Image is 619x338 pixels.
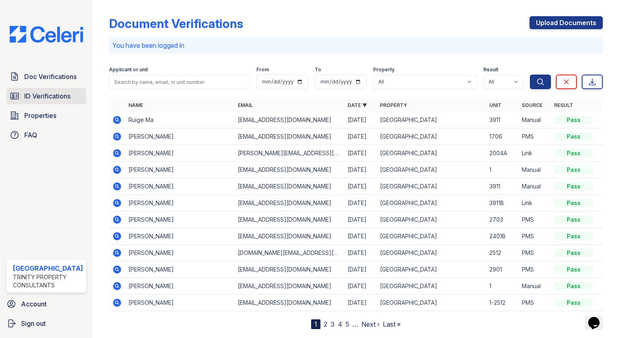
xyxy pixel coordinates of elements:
[519,112,551,128] td: Manual
[6,107,86,124] a: Properties
[21,299,47,309] span: Account
[377,178,486,195] td: [GEOGRAPHIC_DATA]
[235,228,344,245] td: [EMAIL_ADDRESS][DOMAIN_NAME]
[13,263,83,273] div: [GEOGRAPHIC_DATA]
[344,195,377,212] td: [DATE]
[235,145,344,162] td: [PERSON_NAME][EMAIL_ADDRESS][PERSON_NAME][DOMAIN_NAME]
[486,195,519,212] td: 3911B
[486,295,519,311] td: 1-2512
[554,249,593,257] div: Pass
[21,319,46,328] span: Sign out
[554,216,593,224] div: Pass
[383,320,401,328] a: Last »
[519,228,551,245] td: PMS
[377,128,486,145] td: [GEOGRAPHIC_DATA]
[486,145,519,162] td: 2004A
[373,66,395,73] label: Property
[519,178,551,195] td: Manual
[554,232,593,240] div: Pass
[486,245,519,261] td: 2512
[13,273,83,289] div: Trinity Property Consultants
[344,295,377,311] td: [DATE]
[554,182,593,190] div: Pass
[519,245,551,261] td: PMS
[483,66,498,73] label: Result
[128,102,143,108] a: Name
[344,228,377,245] td: [DATE]
[109,16,243,31] div: Document Verifications
[256,66,269,73] label: From
[3,315,90,332] a: Sign out
[377,295,486,311] td: [GEOGRAPHIC_DATA]
[344,178,377,195] td: [DATE]
[486,212,519,228] td: 2703
[344,162,377,178] td: [DATE]
[554,282,593,290] div: Pass
[519,295,551,311] td: PMS
[125,212,235,228] td: [PERSON_NAME]
[24,91,70,101] span: ID Verifications
[519,212,551,228] td: PMS
[554,166,593,174] div: Pass
[519,278,551,295] td: Manual
[554,299,593,307] div: Pass
[554,102,573,108] a: Result
[235,162,344,178] td: [EMAIL_ADDRESS][DOMAIN_NAME]
[235,178,344,195] td: [EMAIL_ADDRESS][DOMAIN_NAME]
[125,145,235,162] td: [PERSON_NAME]
[377,212,486,228] td: [GEOGRAPHIC_DATA]
[235,261,344,278] td: [EMAIL_ADDRESS][DOMAIN_NAME]
[585,306,611,330] iframe: chat widget
[486,162,519,178] td: 1
[24,72,77,81] span: Doc Verifications
[519,195,551,212] td: Link
[380,102,407,108] a: Property
[486,228,519,245] td: 2401B
[315,66,321,73] label: To
[235,295,344,311] td: [EMAIL_ADDRESS][DOMAIN_NAME]
[377,261,486,278] td: [GEOGRAPHIC_DATA]
[489,102,502,108] a: Unit
[344,245,377,261] td: [DATE]
[109,75,250,89] input: Search by name, email, or unit number
[377,245,486,261] td: [GEOGRAPHIC_DATA]
[125,245,235,261] td: [PERSON_NAME]
[109,66,148,73] label: Applicant or unit
[125,228,235,245] td: [PERSON_NAME]
[554,116,593,124] div: Pass
[24,111,56,120] span: Properties
[486,261,519,278] td: 2901
[554,199,593,207] div: Pass
[6,127,86,143] a: FAQ
[486,278,519,295] td: 1
[522,102,542,108] a: Source
[529,16,603,29] a: Upload Documents
[324,320,327,328] a: 2
[519,145,551,162] td: Link
[377,112,486,128] td: [GEOGRAPHIC_DATA]
[377,145,486,162] td: [GEOGRAPHIC_DATA]
[125,112,235,128] td: Ruige Ma
[338,320,342,328] a: 4
[519,261,551,278] td: PMS
[519,162,551,178] td: Manual
[554,149,593,157] div: Pass
[346,320,349,328] a: 5
[311,319,320,329] div: 1
[377,195,486,212] td: [GEOGRAPHIC_DATA]
[3,296,90,312] a: Account
[235,112,344,128] td: [EMAIL_ADDRESS][DOMAIN_NAME]
[486,178,519,195] td: 3911
[3,26,90,43] img: CE_Logo_Blue-a8612792a0a2168367f1c8372b55b34899dd931a85d93a1a3d3e32e68fde9ad4.png
[235,128,344,145] td: [EMAIL_ADDRESS][DOMAIN_NAME]
[125,178,235,195] td: [PERSON_NAME]
[344,278,377,295] td: [DATE]
[125,278,235,295] td: [PERSON_NAME]
[348,102,367,108] a: Date ▼
[377,162,486,178] td: [GEOGRAPHIC_DATA]
[344,212,377,228] td: [DATE]
[24,130,37,140] span: FAQ
[235,245,344,261] td: [DOMAIN_NAME][EMAIL_ADDRESS][DOMAIN_NAME]
[125,261,235,278] td: [PERSON_NAME]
